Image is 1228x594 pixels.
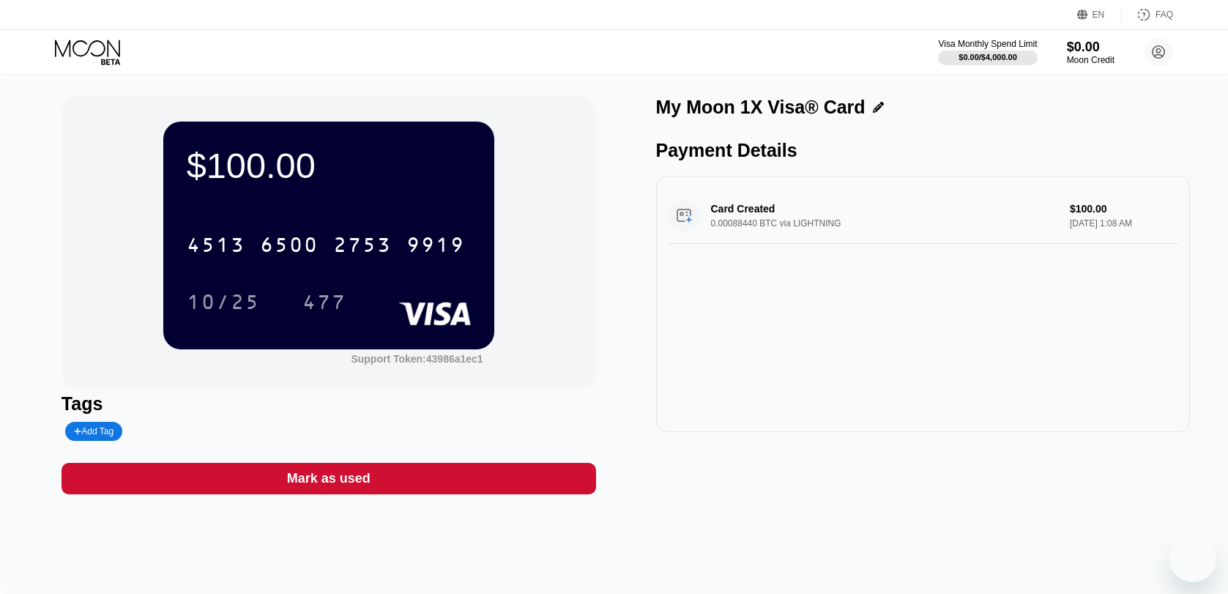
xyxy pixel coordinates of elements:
iframe: Button to launch messaging window [1169,535,1216,582]
div: 9919 [406,235,465,259]
div: 10/25 [187,292,260,316]
div: $100.00 [187,145,471,186]
div: $0.00Moon Credit [1067,40,1114,65]
div: 2753 [333,235,392,259]
div: 477 [291,283,357,320]
div: FAQ [1156,10,1173,20]
div: Mark as used [62,463,596,494]
div: 4513 [187,235,245,259]
div: $0.00 [1067,40,1114,55]
div: Mark as used [287,470,371,487]
div: Visa Monthly Spend Limit [938,39,1037,49]
div: Add Tag [74,426,114,437]
div: 4513650027539919 [178,226,474,263]
div: Tags [62,393,596,415]
div: Support Token:43986a1ec1 [351,353,483,365]
div: Visa Monthly Spend Limit$0.00/$4,000.00 [938,39,1037,65]
div: My Moon 1X Visa® Card [656,97,866,118]
div: FAQ [1122,7,1173,22]
div: EN [1077,7,1122,22]
div: Add Tag [65,422,122,441]
div: Moon Credit [1067,55,1114,65]
div: EN [1093,10,1105,20]
div: $0.00 / $4,000.00 [959,53,1017,62]
div: 477 [302,292,346,316]
div: Payment Details [656,140,1191,161]
div: Support Token: 43986a1ec1 [351,353,483,365]
div: 6500 [260,235,319,259]
div: 10/25 [176,283,271,320]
